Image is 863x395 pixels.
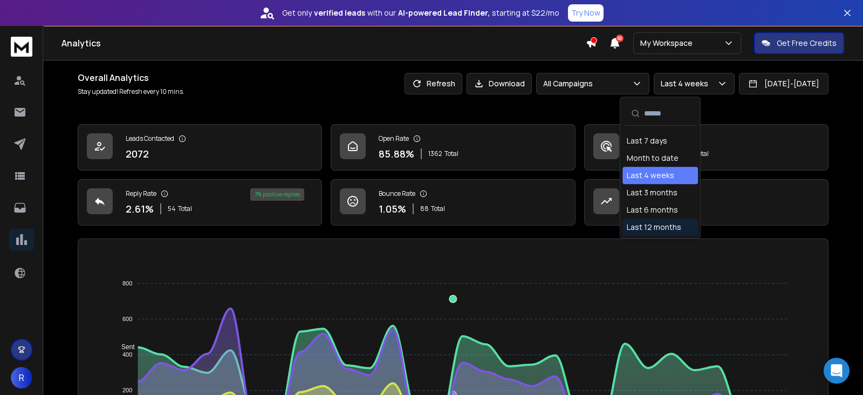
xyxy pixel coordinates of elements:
button: [DATE]-[DATE] [739,73,828,94]
span: Sent [113,343,135,351]
span: 54 [168,205,176,213]
p: 1.05 % [379,201,406,216]
a: Bounce Rate1.05%88Total [331,179,575,226]
tspan: 200 [122,387,132,393]
tspan: 400 [122,351,132,358]
strong: AI-powered Lead Finder, [398,8,490,18]
div: 7 % positive replies [250,188,304,201]
p: 2072 [126,146,149,161]
div: Last 6 months [627,205,678,215]
p: Open Rate [379,134,409,143]
span: 50 [616,35,624,42]
p: Refresh [427,78,455,89]
a: Click Rate15.64%248Total [584,124,828,171]
p: Stay updated! Refresh every 10 mins. [78,87,184,96]
div: Open Intercom Messenger [824,358,850,384]
div: Last 7 days [627,135,667,146]
span: Total [431,205,445,213]
p: Get only with our starting at $22/mo [282,8,559,18]
p: Leads Contacted [126,134,174,143]
p: Get Free Credits [777,38,837,49]
p: My Workspace [640,38,697,49]
a: Leads Contacted2072 [78,124,322,171]
p: 2.61 % [126,201,154,216]
div: Last 3 months [627,187,677,198]
p: All Campaigns [543,78,597,89]
p: Reply Rate [126,189,156,198]
tspan: 600 [122,316,132,322]
div: Last 4 weeks [627,170,674,181]
span: Total [444,149,458,158]
div: Last 12 months [627,222,681,233]
p: Try Now [571,8,600,18]
span: 88 [420,205,429,213]
h1: Overall Analytics [78,71,184,84]
button: Refresh [405,73,462,94]
a: Reply Rate2.61%54Total7% positive replies [78,179,322,226]
button: Download [467,73,532,94]
a: Opportunities4$400 [584,179,828,226]
div: Month to date [627,153,679,164]
span: Total [178,205,192,213]
button: Get Free Credits [754,32,844,54]
a: Open Rate85.88%1362Total [331,124,575,171]
p: Bounce Rate [379,189,415,198]
button: Try Now [568,4,604,22]
p: Download [489,78,525,89]
span: 1362 [428,149,442,158]
p: 85.88 % [379,146,414,161]
strong: verified leads [314,8,365,18]
img: logo [11,37,32,57]
span: Total [695,149,709,158]
h1: Analytics [61,37,586,50]
button: R [11,367,32,389]
p: Last 4 weeks [661,78,713,89]
tspan: 800 [122,280,132,287]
